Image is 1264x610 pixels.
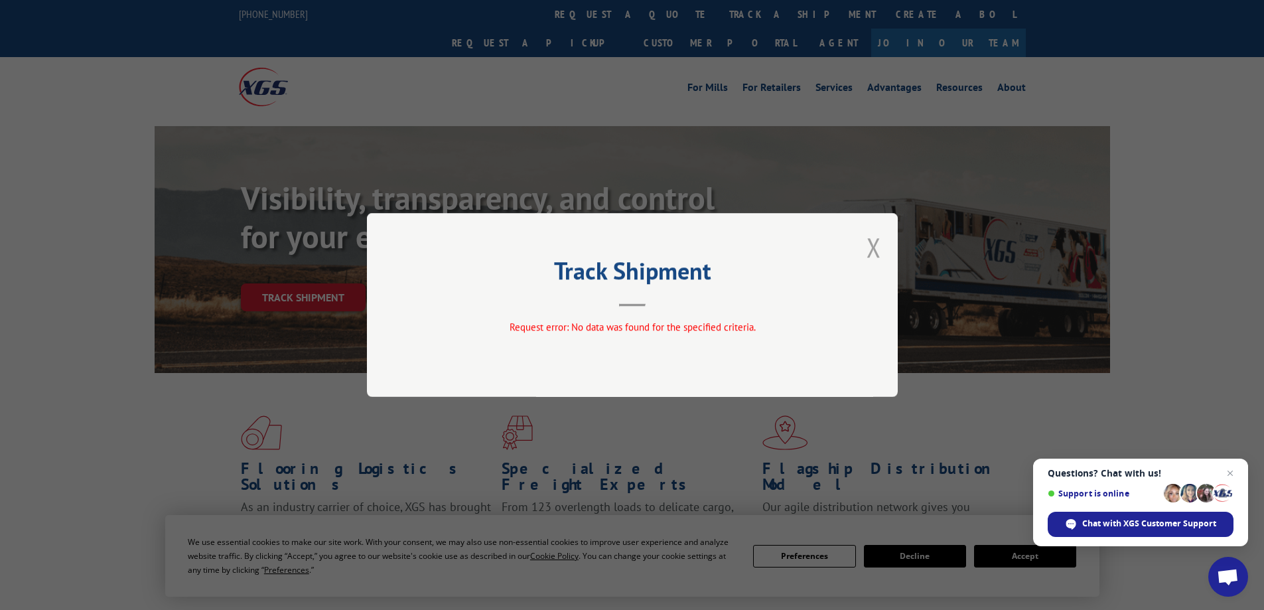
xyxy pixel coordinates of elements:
span: Chat with XGS Customer Support [1048,512,1233,537]
a: Open chat [1208,557,1248,597]
h2: Track Shipment [433,262,831,287]
span: Chat with XGS Customer Support [1082,518,1216,530]
span: Questions? Chat with us! [1048,468,1233,479]
button: Close modal [867,230,881,265]
span: Support is online [1048,489,1159,498]
span: Request error: No data was found for the specified criteria. [509,321,755,333]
